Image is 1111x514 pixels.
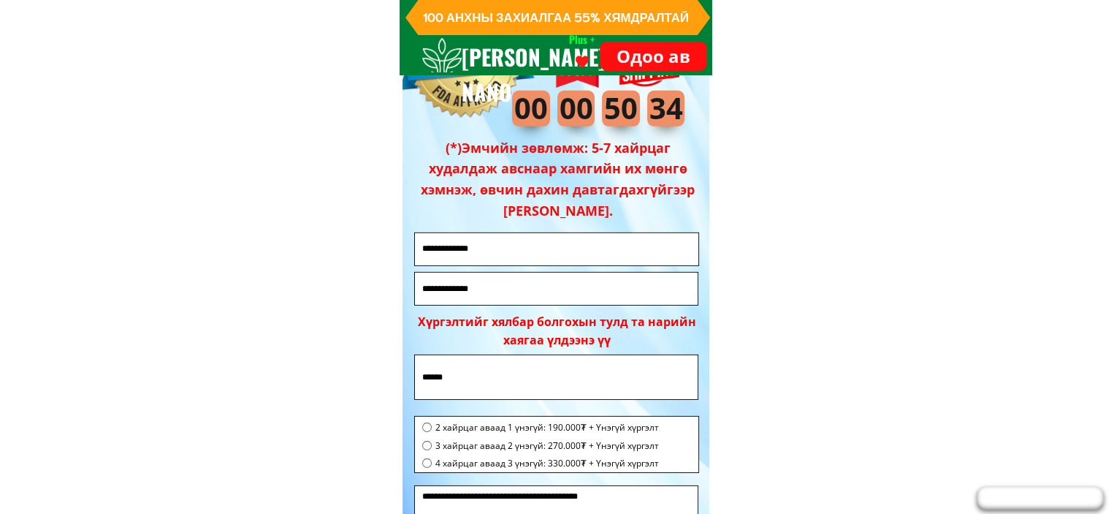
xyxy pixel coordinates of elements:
h3: [PERSON_NAME] NANO [462,39,624,110]
div: Хүргэлтийг хялбар болгохын тулд та нарийн хаягаа үлдээнэ үү [418,313,696,350]
span: 2 хайрцаг аваад 1 үнэгүй: 190.000₮ + Үнэгүй хүргэлт [435,420,659,434]
p: Одоо ав [600,42,707,71]
span: 4 хайрцаг аваад 3 үнэгүй: 330.000₮ + Үнэгүй хүргэлт [435,456,659,470]
span: 3 хайрцаг аваад 2 үнэгүй: 270.000₮ + Үнэгүй хүргэлт [435,439,659,453]
h3: (*)Эмчийн зөвлөмж: 5-7 хайрцаг худалдаж авснаар хамгийн их мөнгө хэмнэж, өвчин дахин давтагдахгүй... [410,137,706,222]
